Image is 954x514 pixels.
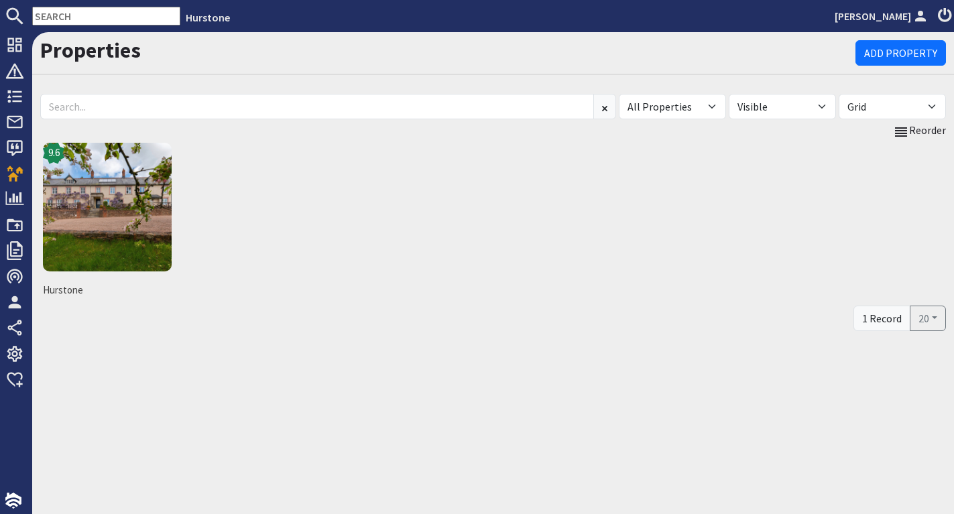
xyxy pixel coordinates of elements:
a: Hurstone's icon9.6Hurstone [40,140,174,303]
span: Hurstone [43,283,172,298]
input: SEARCH [32,7,180,25]
a: [PERSON_NAME] [835,8,930,24]
img: staytech_i_w-64f4e8e9ee0a9c174fd5317b4b171b261742d2d393467e5bdba4413f4f884c10.svg [5,493,21,509]
input: Search... [40,94,594,119]
div: 1 Record [853,306,910,331]
a: Properties [40,37,141,64]
button: 20 [910,306,946,331]
img: Hurstone's icon [43,143,172,271]
a: Add Property [855,40,946,66]
a: Reorder [893,122,946,139]
span: 9.6 [48,145,60,161]
a: Hurstone [186,11,230,24]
